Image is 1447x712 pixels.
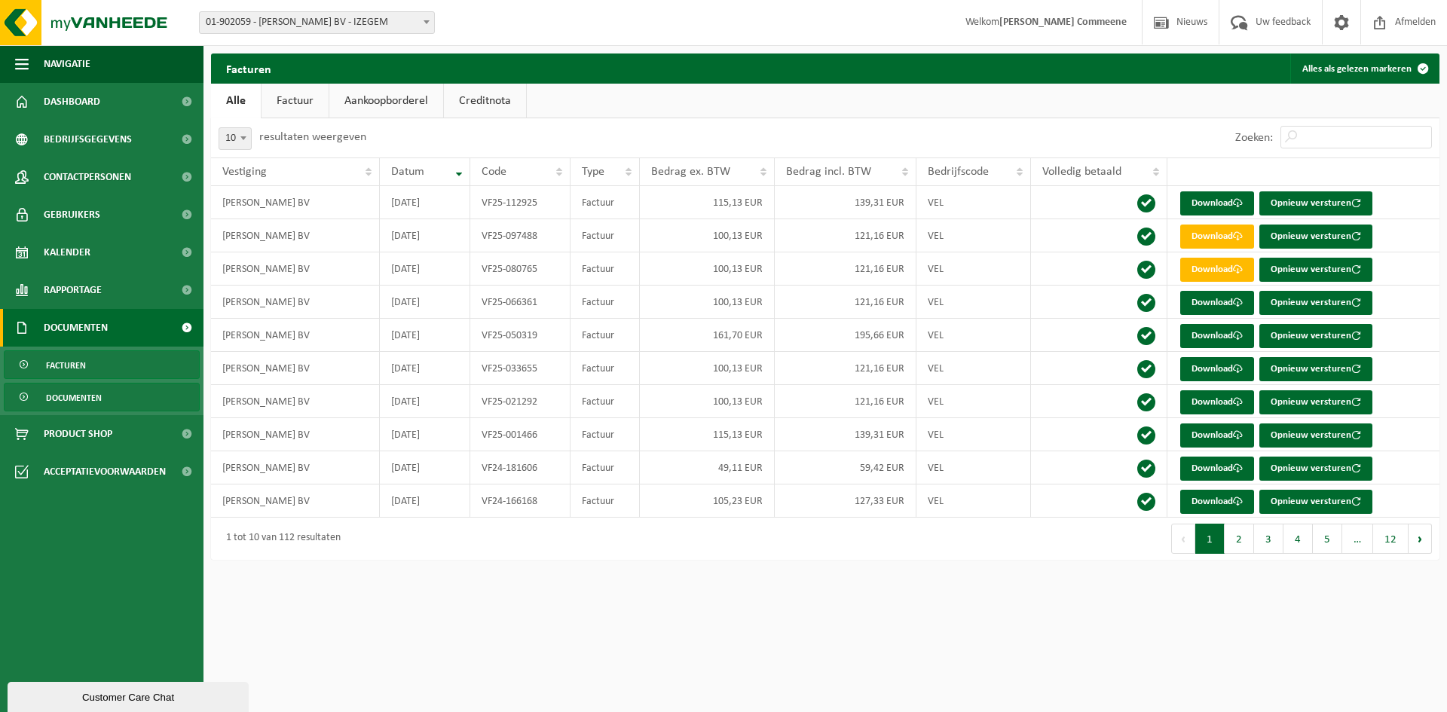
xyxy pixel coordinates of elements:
td: Factuur [571,451,640,484]
a: Facturen [4,350,200,379]
td: Factuur [571,219,640,252]
a: Download [1180,490,1254,514]
td: [PERSON_NAME] BV [211,186,380,219]
td: 100,13 EUR [640,385,774,418]
td: VF25-097488 [470,219,571,252]
td: 121,16 EUR [775,352,916,385]
span: Contactpersonen [44,158,131,196]
td: Factuur [571,186,640,219]
a: Factuur [262,84,329,118]
td: VEL [916,219,1031,252]
button: Opnieuw versturen [1259,291,1372,315]
td: [DATE] [380,186,470,219]
td: [PERSON_NAME] BV [211,385,380,418]
button: 3 [1254,524,1283,554]
button: 5 [1313,524,1342,554]
iframe: chat widget [8,679,252,712]
a: Alle [211,84,261,118]
button: Opnieuw versturen [1259,191,1372,215]
a: Documenten [4,383,200,411]
a: Download [1180,390,1254,414]
span: Vestiging [222,166,267,178]
td: 49,11 EUR [640,451,774,484]
span: Product Shop [44,415,112,453]
span: Type [582,166,604,178]
button: Opnieuw versturen [1259,423,1372,448]
a: Download [1180,324,1254,348]
span: Documenten [46,384,102,412]
span: Navigatie [44,45,90,83]
td: VEL [916,319,1031,352]
button: Opnieuw versturen [1259,258,1372,282]
a: Download [1180,258,1254,282]
button: Alles als gelezen markeren [1290,53,1438,84]
span: 01-902059 - DECEUNINCK HENDRIK BV - IZEGEM [200,12,434,33]
td: VF25-001466 [470,418,571,451]
td: [PERSON_NAME] BV [211,286,380,319]
td: [DATE] [380,286,470,319]
td: VEL [916,418,1031,451]
td: VF25-033655 [470,352,571,385]
td: Factuur [571,418,640,451]
button: Opnieuw versturen [1259,357,1372,381]
td: [DATE] [380,252,470,286]
td: [PERSON_NAME] BV [211,418,380,451]
td: [DATE] [380,418,470,451]
strong: [PERSON_NAME] Commeene [999,17,1127,28]
button: Opnieuw versturen [1259,457,1372,481]
td: Factuur [571,286,640,319]
span: … [1342,524,1373,554]
a: Download [1180,225,1254,249]
td: 100,13 EUR [640,252,774,286]
td: 121,16 EUR [775,286,916,319]
button: Opnieuw versturen [1259,225,1372,249]
span: Volledig betaald [1042,166,1121,178]
span: Facturen [46,351,86,380]
span: Bedrag incl. BTW [786,166,871,178]
td: 139,31 EUR [775,418,916,451]
span: Bedrag ex. BTW [651,166,730,178]
td: VF24-166168 [470,484,571,518]
td: 105,23 EUR [640,484,774,518]
span: Kalender [44,234,90,271]
h2: Facturen [211,53,286,83]
span: Rapportage [44,271,102,309]
td: 121,16 EUR [775,219,916,252]
a: Aankoopborderel [329,84,443,118]
a: Download [1180,357,1254,381]
td: [DATE] [380,352,470,385]
td: VF24-181606 [470,451,571,484]
td: 115,13 EUR [640,186,774,219]
td: VEL [916,352,1031,385]
td: 161,70 EUR [640,319,774,352]
td: [PERSON_NAME] BV [211,219,380,252]
td: VF25-066361 [470,286,571,319]
td: Factuur [571,385,640,418]
td: VEL [916,484,1031,518]
span: Documenten [44,309,108,347]
td: 100,13 EUR [640,219,774,252]
td: Factuur [571,252,640,286]
span: 01-902059 - DECEUNINCK HENDRIK BV - IZEGEM [199,11,435,34]
a: Creditnota [444,84,526,118]
span: Code [482,166,506,178]
span: Bedrijfscode [928,166,989,178]
td: [DATE] [380,484,470,518]
td: [PERSON_NAME] BV [211,352,380,385]
span: Bedrijfsgegevens [44,121,132,158]
td: VF25-080765 [470,252,571,286]
td: [DATE] [380,319,470,352]
label: resultaten weergeven [259,131,366,143]
td: [DATE] [380,385,470,418]
a: Download [1180,423,1254,448]
button: Opnieuw versturen [1259,390,1372,414]
a: Download [1180,457,1254,481]
button: Opnieuw versturen [1259,324,1372,348]
span: Acceptatievoorwaarden [44,453,166,490]
td: VEL [916,451,1031,484]
td: VEL [916,385,1031,418]
td: 121,16 EUR [775,385,916,418]
button: 2 [1225,524,1254,554]
td: VF25-050319 [470,319,571,352]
